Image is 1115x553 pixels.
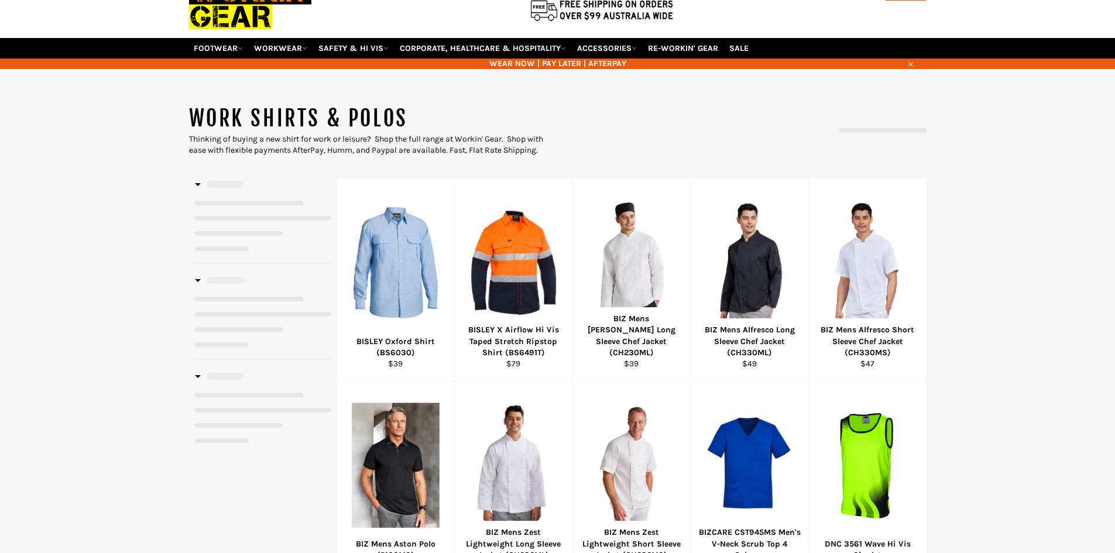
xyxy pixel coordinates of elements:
[580,313,683,358] div: BIZ Mens [PERSON_NAME] Long Sleeve Chef Jacket (CH230ML)
[352,204,440,321] img: BISLEY BS6030 Oxford Shirt - Workin Gear
[469,204,558,321] img: BISLEY X Airflow Hi Vis Taped Stretch Ripstop Shirt (BS6491T) - Workin' Gear
[314,38,393,59] a: SAFETY & HI VIS
[698,324,801,358] div: BIZ Mens Alfresco Long Sleeve Chef Jacket (CH330ML)
[189,133,558,156] div: Thinking of buying a new shirt for work or leisure? Shop the full range at Workin' Gear. Shop wit...
[690,179,808,382] a: BIZ Mens Alfresco Long Sleeve Chef Jacket (CH330ML) - Workin' Gear BIZ Mens Alfresco Long Sleeve ...
[705,399,794,531] img: BIZCARE CST945MS Men's V-Neck Scrub Top 4 Colours - Workin' Gear
[344,336,447,359] div: BISLEY Oxford Shirt (BS6030)
[816,358,919,369] div: $47
[588,403,676,527] img: BIZ Mens Zest Lightweight Short Sleeve Jacket (CH232MS) - Workin' Gear
[462,358,565,369] div: $79
[588,200,676,325] img: BIZ Mens Al Dente Long Sleeve Chef Jacket (CH230ML) - Workin' Gear
[454,179,572,382] a: BISLEY X Airflow Hi Vis Taped Stretch Ripstop Shirt (BS6491T) - Workin' Gear BISLEY X Airflow Hi ...
[816,324,919,358] div: BIZ Mens Alfresco Short Sleeve Chef Jacket (CH330MS)
[572,38,641,59] a: ACCESSORIES
[705,200,794,325] img: BIZ Mens Alfresco Long Sleeve Chef Jacket (CH330ML) - Workin' Gear
[725,38,753,59] a: SALE
[189,104,558,133] h1: WORK SHIRTS & POLOS
[344,358,447,369] div: $39
[572,179,691,382] a: BIZ Mens Al Dente Long Sleeve Chef Jacket (CH230ML) - Workin' Gear BIZ Mens [PERSON_NAME] Long Sl...
[643,38,723,59] a: RE-WORKIN' GEAR
[808,179,927,382] a: Workin Gear CH330MS BIZ Mens Alfresco Short Sleeve Chef Jacket (CH330MS) $47
[189,38,248,59] a: FOOTWEAR
[249,38,312,59] a: WORKWEAR
[580,358,683,369] div: $39
[469,403,558,527] img: BIZ Mens Zest Lightweight Long Sleeve Jacket (CH232ML) - Workin' Gear
[352,403,440,527] img: BIZ Mens Aston Polo - WORKIN GEAR
[395,38,571,59] a: CORPORATE, HEALTHCARE & HOSPITALITY
[824,200,912,325] img: Workin Gear CH330MS
[698,358,801,369] div: $49
[462,324,565,358] div: BISLEY X Airflow Hi Vis Taped Stretch Ripstop Shirt (BS6491T)
[189,58,927,69] span: WEAR NOW | PAY LATER | AFTERPAY
[337,179,455,382] a: BISLEY BS6030 Oxford Shirt - Workin Gear BISLEY Oxford Shirt (BS6030) $39
[824,411,912,518] img: Workin Gear - DNC 3561 Wave Hi Vis Singlet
